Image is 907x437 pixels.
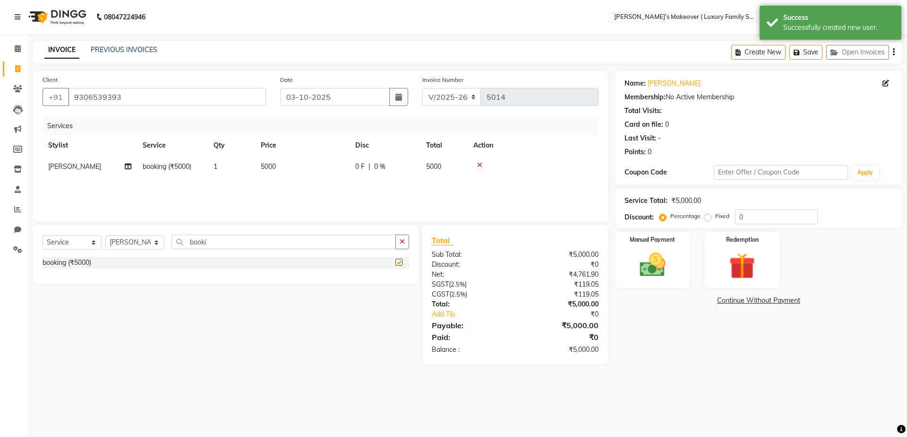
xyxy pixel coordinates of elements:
[432,280,449,288] span: SGST
[671,196,701,206] div: ₹5,000.00
[789,45,822,60] button: Save
[68,88,266,106] input: Search by Name/Mobile/Email/Code
[670,212,701,220] label: Percentage
[783,23,894,33] div: Successfully created new user.
[44,42,79,59] a: INVOICE
[425,345,515,355] div: Balance :
[625,196,667,206] div: Service Total:
[91,45,157,54] a: PREVIOUS INVOICES
[420,135,468,156] th: Total
[625,147,646,157] div: Points:
[721,250,763,282] img: _gift.svg
[280,76,293,84] label: Date
[355,162,365,172] span: 0 F
[665,120,669,130] div: 0
[515,280,605,289] div: ₹119.05
[632,250,674,280] img: _cash.svg
[515,270,605,280] div: ₹4,761.90
[255,135,350,156] th: Price
[451,280,465,288] span: 2.5%
[451,290,465,298] span: 2.5%
[214,162,217,171] span: 1
[625,212,654,222] div: Discount:
[43,117,606,135] div: Services
[43,258,91,268] div: booking (₹5000)
[425,299,515,309] div: Total:
[826,45,889,60] button: Open Invoices
[658,133,661,143] div: -
[783,13,894,23] div: Success
[530,309,605,319] div: ₹0
[426,162,441,171] span: 5000
[425,250,515,260] div: Sub Total:
[515,320,605,331] div: ₹5,000.00
[43,88,69,106] button: +91
[43,76,58,84] label: Client
[425,309,530,319] a: Add Tip
[425,332,515,343] div: Paid:
[208,135,255,156] th: Qty
[617,296,900,306] a: Continue Without Payment
[515,332,605,343] div: ₹0
[425,320,515,331] div: Payable:
[731,45,786,60] button: Create New
[422,76,463,84] label: Invoice Number
[625,133,656,143] div: Last Visit:
[432,236,453,245] span: Total
[625,92,666,102] div: Membership:
[43,135,137,156] th: Stylist
[261,162,276,171] span: 5000
[630,236,675,244] label: Manual Payment
[852,166,879,180] button: Apply
[425,280,515,289] div: ( )
[374,162,385,172] span: 0 %
[625,167,714,177] div: Coupon Code
[648,79,701,88] a: [PERSON_NAME]
[24,4,89,30] img: logo
[425,270,515,280] div: Net:
[515,289,605,299] div: ₹119.05
[468,135,599,156] th: Action
[648,147,651,157] div: 0
[171,235,396,249] input: Search or Scan
[137,135,208,156] th: Service
[368,162,370,172] span: |
[425,260,515,270] div: Discount:
[515,345,605,355] div: ₹5,000.00
[625,106,662,116] div: Total Visits:
[625,92,893,102] div: No Active Membership
[625,120,663,130] div: Card on file:
[104,4,145,30] b: 08047224946
[515,250,605,260] div: ₹5,000.00
[425,289,515,299] div: ( )
[515,260,605,270] div: ₹0
[726,236,759,244] label: Redemption
[143,162,191,171] span: booking (₹5000)
[515,299,605,309] div: ₹5,000.00
[715,212,729,220] label: Fixed
[350,135,420,156] th: Disc
[48,162,101,171] span: [PERSON_NAME]
[432,290,449,298] span: CGST
[625,79,646,88] div: Name:
[714,165,848,180] input: Enter Offer / Coupon Code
